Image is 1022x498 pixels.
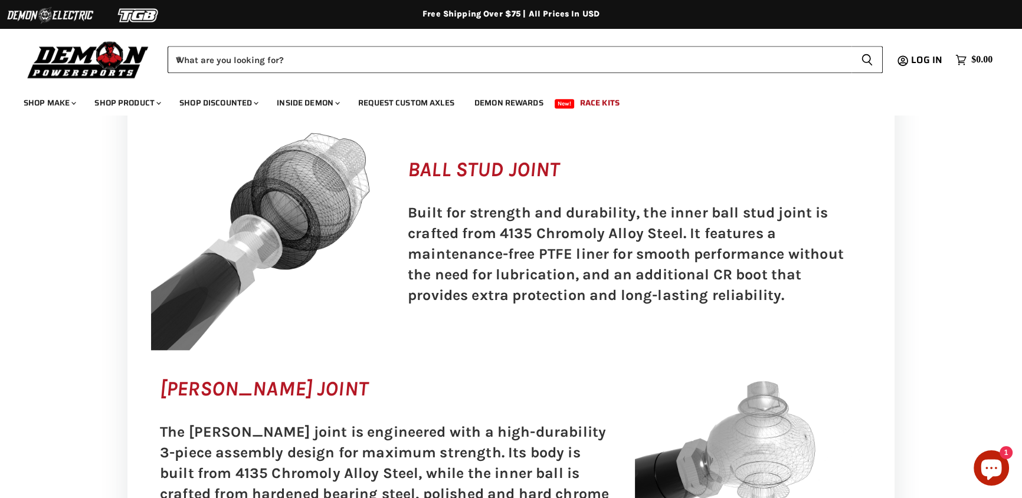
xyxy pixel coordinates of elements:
span: $0.00 [971,54,992,65]
div: BALL STUD JOINT [399,152,871,187]
ul: Main menu [15,86,990,115]
div: Free Shipping Over $75 | All Prices In USD [39,9,983,19]
a: Demon Rewards [466,91,552,115]
img: TGB Logo 2 [94,4,183,27]
form: Product [168,46,883,73]
a: Inside Demon [268,91,347,115]
img: Demon Powersports [24,38,153,80]
a: Shop Discounted [171,91,266,115]
img: Stud Img [151,114,387,350]
span: New! [555,99,575,108]
a: Request Custom Axles [349,91,463,115]
input: When autocomplete results are available use up and down arrows to review and enter to select [168,46,851,73]
div: [PERSON_NAME] JOINT [151,371,623,407]
a: Log in [906,55,949,65]
button: Search [851,46,883,73]
a: Shop Make [15,91,83,115]
inbox-online-store-chat: Shopify online store chat [970,450,1013,489]
div: Built for strength and durability, the inner ball stud joint is crafted from 4135 Chromoly Alloy ... [399,193,871,314]
a: Shop Product [86,91,168,115]
a: Race Kits [571,91,628,115]
a: $0.00 [949,51,998,68]
span: Log in [911,52,942,67]
img: Demon Electric Logo 2 [6,4,94,27]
